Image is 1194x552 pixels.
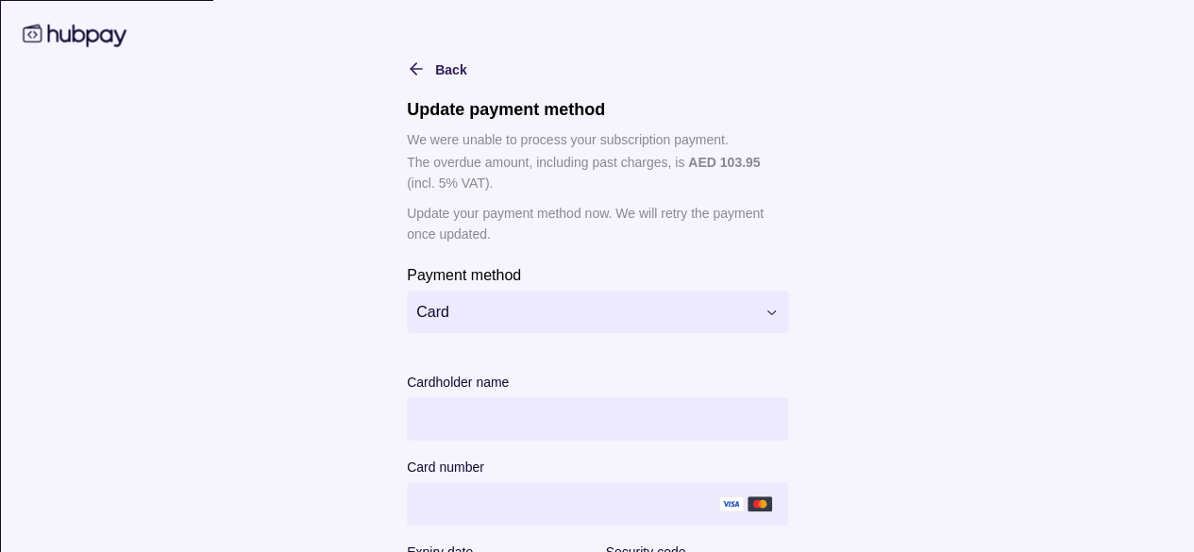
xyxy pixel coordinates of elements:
p: Update your payment method now. We will retry the payment once updated. [406,202,788,243]
p: Payment method [406,266,520,282]
p: We were unable to process your subscription payment. [406,128,788,149]
button: Back [406,57,465,79]
h1: Update payment method [406,98,788,119]
p: The overdue amount, including past charges, is (incl. 5% VAT). [406,151,788,192]
label: Payment method [406,262,520,285]
p: AED 103.95 [687,154,759,169]
label: Card number [406,455,483,477]
label: Cardholder name [406,370,508,393]
span: Back [434,61,465,76]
